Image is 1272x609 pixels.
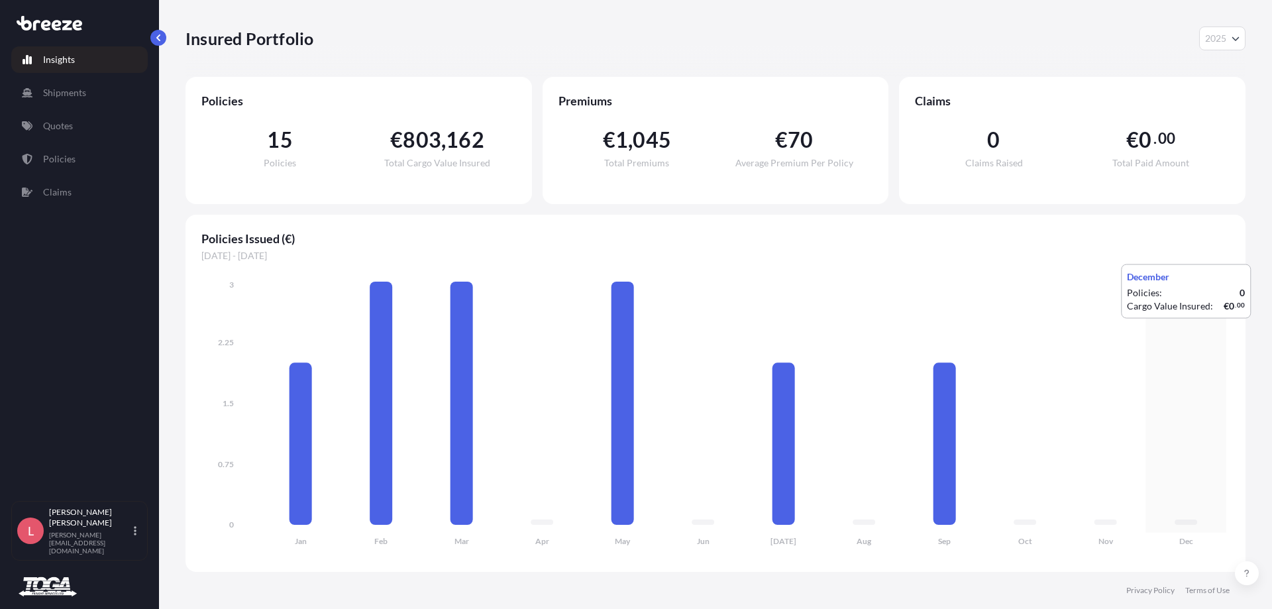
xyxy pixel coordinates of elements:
[374,536,388,546] tspan: Feb
[384,158,490,168] span: Total Cargo Value Insured
[11,146,148,172] a: Policies
[295,536,307,546] tspan: Jan
[558,93,873,109] span: Premiums
[454,536,469,546] tspan: Mar
[264,158,296,168] span: Policies
[1158,133,1175,144] span: 00
[185,28,313,49] p: Insured Portfolio
[11,80,148,106] a: Shipments
[43,53,75,66] p: Insights
[628,129,633,150] span: ,
[43,119,73,133] p: Quotes
[938,536,951,546] tspan: Sep
[735,158,853,168] span: Average Premium Per Policy
[267,129,292,150] span: 15
[965,158,1023,168] span: Claims Raised
[218,459,234,469] tspan: 0.75
[1185,585,1230,596] a: Terms of Use
[987,129,1000,150] span: 0
[403,129,441,150] span: 803
[43,152,76,166] p: Policies
[1179,536,1193,546] tspan: Dec
[603,129,615,150] span: €
[218,337,234,347] tspan: 2.25
[441,129,446,150] span: ,
[390,129,403,150] span: €
[28,524,34,537] span: L
[604,158,669,168] span: Total Premiums
[1112,158,1189,168] span: Total Paid Amount
[446,129,484,150] span: 162
[49,531,131,555] p: [PERSON_NAME][EMAIL_ADDRESS][DOMAIN_NAME]
[770,536,796,546] tspan: [DATE]
[43,86,86,99] p: Shipments
[1098,536,1114,546] tspan: Nov
[857,536,872,546] tspan: Aug
[915,93,1230,109] span: Claims
[788,129,813,150] span: 70
[1153,133,1157,144] span: .
[1126,585,1175,596] a: Privacy Policy
[229,280,234,290] tspan: 3
[1205,32,1226,45] span: 2025
[17,577,79,598] img: organization-logo
[1126,129,1139,150] span: €
[775,129,788,150] span: €
[201,231,1230,247] span: Policies Issued (€)
[49,507,131,528] p: [PERSON_NAME] [PERSON_NAME]
[1018,536,1032,546] tspan: Oct
[11,179,148,205] a: Claims
[223,398,234,408] tspan: 1.5
[43,186,72,199] p: Claims
[201,93,516,109] span: Policies
[201,249,1230,262] span: [DATE] - [DATE]
[1139,129,1151,150] span: 0
[229,520,234,529] tspan: 0
[11,113,148,139] a: Quotes
[697,536,710,546] tspan: Jun
[11,46,148,73] a: Insights
[615,536,631,546] tspan: May
[535,536,549,546] tspan: Apr
[615,129,628,150] span: 1
[633,129,671,150] span: 045
[1199,27,1245,50] button: Year Selector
